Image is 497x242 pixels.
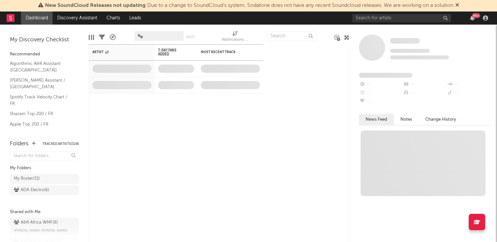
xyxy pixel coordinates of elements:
a: ADA Electro(6) [10,185,79,195]
div: -- [359,80,403,89]
div: A&R Pipeline [110,28,116,47]
div: ADA Electro ( 6 ) [14,186,49,194]
span: [PERSON_NAME] [PERSON_NAME] [14,227,67,234]
div: -- [447,80,490,89]
div: 99 + [472,13,480,18]
a: Discovery Assistant [53,11,102,25]
a: [PERSON_NAME] Assistant / [GEOGRAPHIC_DATA] [10,77,72,90]
input: Search... [267,31,316,41]
div: Edit Columns [89,28,94,47]
div: My Folders [10,164,79,172]
button: Save [186,35,195,39]
div: Notifications (Artist) [222,28,248,47]
a: Leads [125,11,146,25]
div: My Discovery Checklist [10,36,79,44]
div: Shared with Me [10,208,79,216]
span: 0 fans last week [390,55,449,59]
a: Dashboard [21,11,53,25]
span: Tracking Since: [DATE] [390,49,430,53]
span: 7-Day Fans Added [158,48,184,56]
button: 99+ [470,15,475,21]
button: Change History [419,114,463,125]
div: -- [403,89,446,97]
div: My Roster ( 11 ) [14,175,40,183]
div: Filters [99,28,105,47]
a: Spotify Track Velocity Chart / FR [10,93,72,107]
a: Shazam Top 200 / FR [10,110,72,117]
div: -- [403,80,446,89]
a: Some Artist [390,38,420,44]
a: Apple Top 200 / FR [10,121,72,128]
a: Charts [102,11,125,25]
button: Tracked Artists(328) [42,142,79,146]
div: A&R Africa WMF ( 8 ) [14,219,58,227]
button: News Feed [359,114,394,125]
span: Fans Added by Platform [359,73,413,78]
div: Folders [10,140,29,148]
a: Algorithmic A&R Assistant ([GEOGRAPHIC_DATA]) [10,60,72,73]
a: My Roster(11) [10,174,79,184]
span: New SoundCloud Releases not updating [45,3,146,8]
div: -- [359,89,403,97]
input: Search for folders... [10,151,79,161]
span: : Due to a change to SoundCloud's system, Sodatone does not have any recent Soundcloud releases. ... [45,3,453,8]
div: -- [359,97,403,106]
input: Search for artists [352,14,451,22]
div: -- [447,89,490,97]
div: Notifications (Artist) [222,36,248,44]
a: A&R Africa WMF(8)[PERSON_NAME] [PERSON_NAME] [10,218,79,235]
button: Notes [394,114,419,125]
div: Artist [92,50,142,54]
span: Dismiss [455,3,459,8]
div: Most Recent Track [201,50,250,54]
div: Recommended [10,50,79,58]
